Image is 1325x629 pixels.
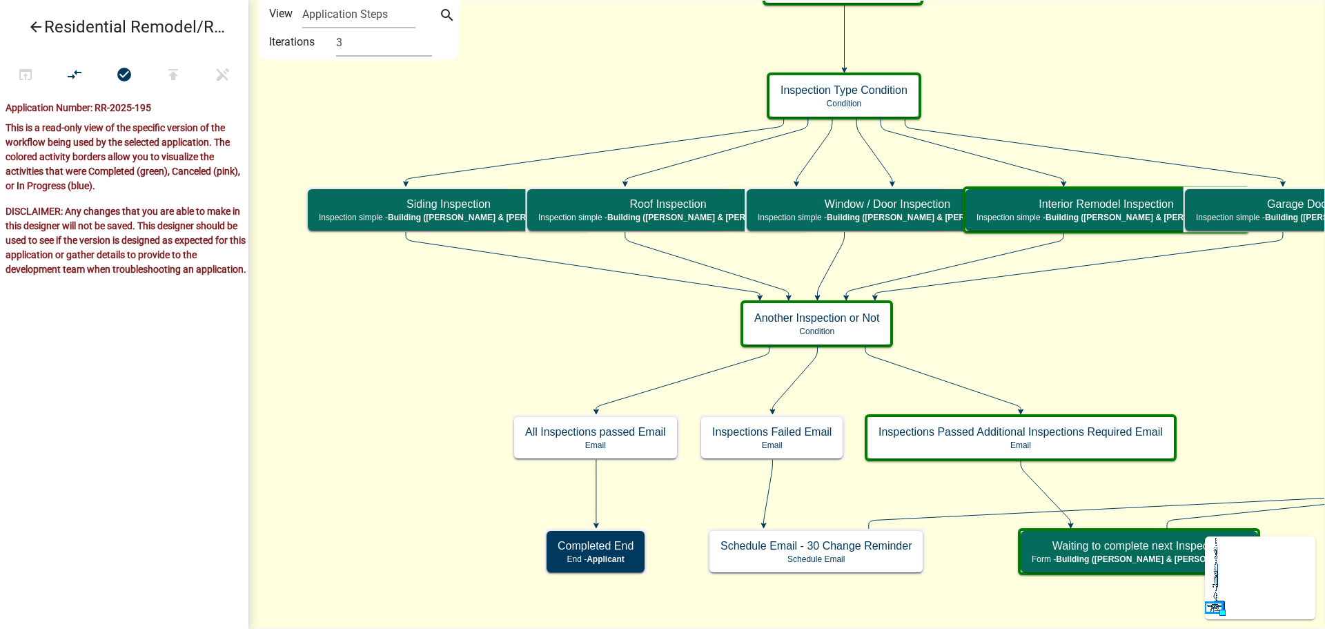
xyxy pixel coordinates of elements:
div: Workflow actions [1,61,248,94]
h5: Inspections Passed Additional Inspections Required Email [879,425,1163,438]
p: Inspection simple - [758,213,1017,222]
p: Condition [754,327,879,336]
span: Applicant [587,554,625,564]
span: Building ([PERSON_NAME] & [PERSON_NAME]) [1056,554,1246,564]
p: This is a read-only view of the specific version of the workflow being used by the selected appli... [6,121,248,193]
p: End - [558,554,634,564]
p: Condition [781,99,907,108]
i: edit_off [215,66,231,86]
h5: Roof Inspection [538,197,798,211]
h5: Siding Inspection [319,197,578,211]
h5: Schedule Email - 30 Change Reminder [720,539,912,552]
button: Test Workflow [1,61,50,90]
h5: Window / Door Inspection [758,197,1017,211]
i: arrow_back [28,19,44,38]
h5: Inspections Failed Email [712,425,832,438]
h5: Interior Remodel Inspection [976,197,1236,211]
p: Inspection simple - [319,213,578,222]
i: open_in_browser [17,66,34,86]
span: Building ([PERSON_NAME] & [PERSON_NAME]) [1046,213,1236,222]
button: search [436,6,458,28]
i: publish [165,66,181,86]
h5: Waiting to complete next Inspection [1032,539,1246,552]
p: Schedule Email [720,554,912,564]
button: Save [198,61,248,90]
span: Building ([PERSON_NAME] & [PERSON_NAME]) [827,213,1017,222]
h5: All Inspections passed Email [525,425,666,438]
p: DISCLAIMER: Any changes that you are able to make in this designer will not be saved. This design... [6,204,248,277]
p: Email [525,441,666,450]
p: Inspection simple - [976,213,1236,222]
i: search [439,7,455,26]
p: Inspection simple - [538,213,798,222]
i: check_circle [116,66,132,86]
div: Application Number: RR-2025-195 [6,101,248,121]
span: Building ([PERSON_NAME] & [PERSON_NAME]) [388,213,578,222]
h5: Inspection Type Condition [781,84,907,97]
button: Auto Layout [50,61,99,90]
button: No problems [99,61,149,90]
label: Iterations [269,28,315,56]
p: Email [712,441,832,450]
h5: Completed End [558,539,634,552]
span: Building ([PERSON_NAME] & [PERSON_NAME]) [607,213,798,222]
h5: Another Inspection or Not [754,311,879,325]
button: Publish [148,61,198,90]
p: Email [879,441,1163,450]
i: compare_arrows [67,66,84,86]
p: Form - [1032,554,1246,564]
a: Residential Remodel/Repair Permit [11,11,226,43]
